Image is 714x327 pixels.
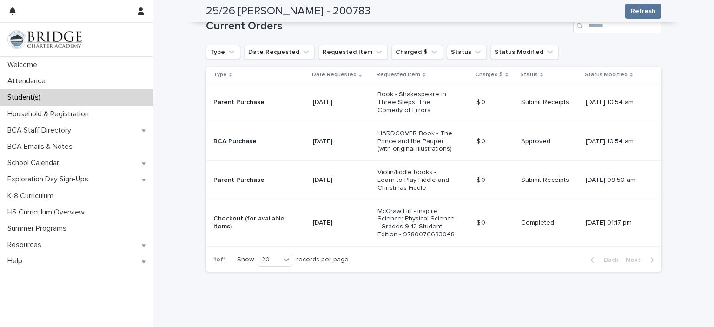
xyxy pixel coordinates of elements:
[521,176,578,184] p: Submit Receipts
[625,4,661,19] button: Refresh
[622,256,661,264] button: Next
[626,257,646,263] span: Next
[237,256,254,264] p: Show
[4,208,92,217] p: HS Curriculum Overview
[521,219,578,227] p: Completed
[206,161,661,200] tr: Parent Purchase[DATE]Violin/fiddle books - Learn to Play Fiddle and Christmas Fiddle$ 0$ 0 Submit...
[4,224,74,233] p: Summer Programs
[476,174,487,184] p: $ 0
[206,20,569,33] h1: Current Orders
[585,70,628,80] p: Status Modified
[206,5,370,18] h2: 25/26 [PERSON_NAME] - 200783
[377,168,455,192] p: Violin/fiddle books - Learn to Play Fiddle and Christmas Fiddle
[296,256,349,264] p: records per page
[313,99,370,107] p: [DATE]
[586,138,647,146] p: [DATE] 10:54 am
[4,257,30,266] p: Help
[377,130,455,153] p: HARDCOVER Book - The Prince and the Pauper (with original illustrations)
[4,175,96,184] p: Exploration Day Sign-Ups
[4,93,48,102] p: Student(s)
[4,126,79,135] p: BCA Staff Directory
[4,192,61,200] p: K-8 Curriculum
[206,200,661,246] tr: Checkout (for available items)[DATE]McGraw Hill - Inspire Science: Physical Science - Grades 9-12...
[4,110,96,119] p: Household & Registration
[631,7,655,16] span: Refresh
[4,240,49,249] p: Resources
[377,207,455,239] p: McGraw Hill - Inspire Science: Physical Science - Grades 9-12 Student Edition - 9780076683048
[586,99,647,107] p: [DATE] 10:54 am
[318,45,388,60] button: Requested Item
[490,45,559,60] button: Status Modified
[476,97,487,107] p: $ 0
[213,70,227,80] p: Type
[258,255,280,265] div: 20
[476,217,487,227] p: $ 0
[206,248,233,271] p: 1 of 1
[4,142,80,151] p: BCA Emails & Notes
[521,99,578,107] p: Submit Receipts
[244,45,315,60] button: Date Requested
[313,219,370,227] p: [DATE]
[312,70,357,80] p: Date Requested
[206,122,661,160] tr: BCA Purchase[DATE]HARDCOVER Book - The Prince and the Pauper (with original illustrations)$ 0$ 0 ...
[213,215,291,231] p: Checkout (for available items)
[573,19,661,33] input: Search
[377,70,420,80] p: Requested Item
[476,70,503,80] p: Charged $
[4,77,53,86] p: Attendance
[586,219,647,227] p: [DATE] 01:17 pm
[391,45,443,60] button: Charged $
[313,176,370,184] p: [DATE]
[586,176,647,184] p: [DATE] 09:50 am
[206,83,661,122] tr: Parent Purchase[DATE]Book - Shakespeare in Three Steps, The Comedy of Errors$ 0$ 0 Submit Receipt...
[4,159,66,167] p: School Calendar
[377,91,455,114] p: Book - Shakespeare in Three Steps, The Comedy of Errors
[4,60,45,69] p: Welcome
[213,138,291,146] p: BCA Purchase
[447,45,487,60] button: Status
[206,45,240,60] button: Type
[476,136,487,146] p: $ 0
[520,70,538,80] p: Status
[313,138,370,146] p: [DATE]
[598,257,618,263] span: Back
[7,30,82,49] img: V1C1m3IdTEidaUdm9Hs0
[583,256,622,264] button: Back
[521,138,578,146] p: Approved
[213,99,291,107] p: Parent Purchase
[213,176,291,184] p: Parent Purchase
